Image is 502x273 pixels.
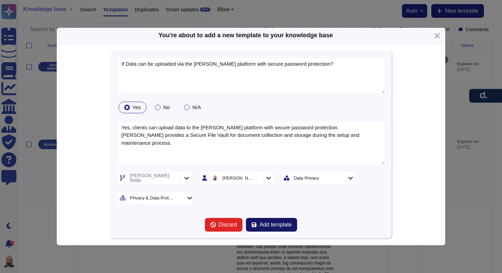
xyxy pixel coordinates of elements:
span: Yes [133,104,141,110]
span: Add template [260,222,292,227]
span: Discard [219,222,237,227]
div: [PERSON_NAME] Wide [130,173,179,183]
div: Data Privacy [294,176,319,180]
b: You're about to add a new template to your knowledge base [158,32,333,39]
div: [PERSON_NAME] [223,176,254,180]
textarea: Yes, clients can upload data to the [PERSON_NAME] platform with secure password protection. [PERS... [117,121,385,165]
span: N/A [192,104,201,110]
div: Privacy & Data Protection [130,196,176,200]
button: Discard [205,218,242,232]
img: user [212,175,218,181]
button: Add template [246,218,297,232]
textarea: If Data can be uploaded via the [PERSON_NAME] platform with secure password protection? [117,58,385,93]
span: No [163,104,170,110]
button: Close [432,30,443,41]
